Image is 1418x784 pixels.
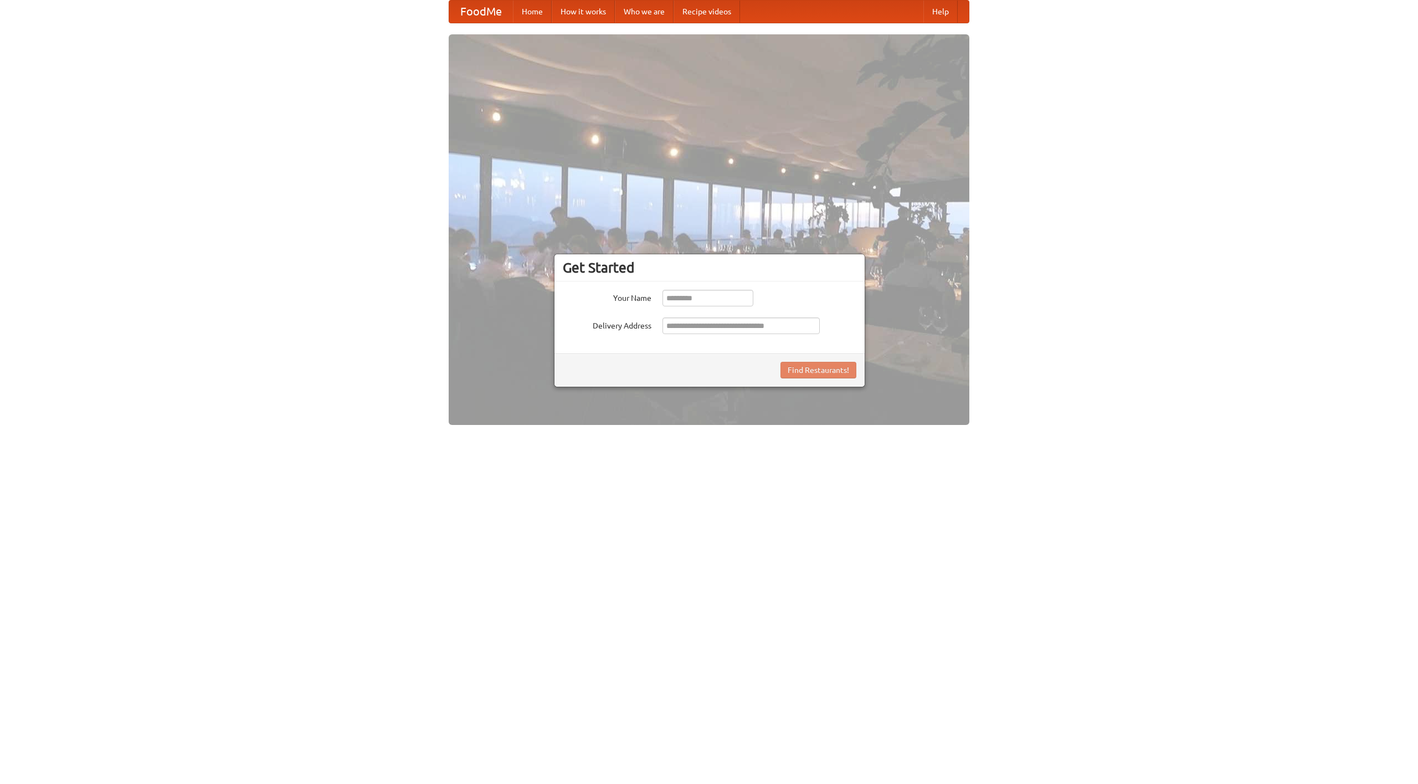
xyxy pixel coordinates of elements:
h3: Get Started [563,259,856,276]
button: Find Restaurants! [780,362,856,378]
a: How it works [552,1,615,23]
a: Who we are [615,1,674,23]
label: Delivery Address [563,317,651,331]
a: FoodMe [449,1,513,23]
a: Home [513,1,552,23]
a: Help [923,1,958,23]
a: Recipe videos [674,1,740,23]
label: Your Name [563,290,651,304]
